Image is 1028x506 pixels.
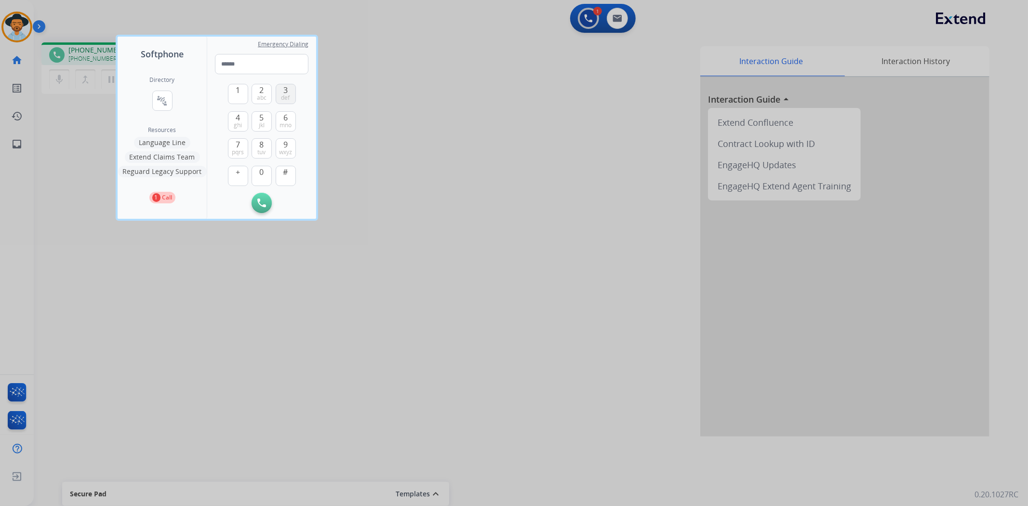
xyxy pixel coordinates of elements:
span: def [281,94,290,102]
button: 8tuv [252,138,272,159]
h2: Directory [150,76,175,84]
span: 9 [283,139,288,150]
span: 3 [283,84,288,96]
button: 3def [276,84,296,104]
button: Extend Claims Team [125,151,200,163]
span: 1 [236,84,240,96]
button: 1 [228,84,248,104]
span: mno [280,121,292,129]
span: jkl [259,121,265,129]
span: 7 [236,139,240,150]
button: Reguard Legacy Support [118,166,207,177]
span: ghi [234,121,242,129]
button: Language Line [134,137,190,148]
span: 8 [260,139,264,150]
button: 6mno [276,111,296,132]
span: abc [257,94,267,102]
button: 2abc [252,84,272,104]
span: Resources [148,126,176,134]
button: # [276,166,296,186]
span: # [283,166,288,178]
button: 9wxyz [276,138,296,159]
span: pqrs [232,148,244,156]
span: Emergency Dialing [258,40,308,48]
span: 4 [236,112,240,123]
button: 7pqrs [228,138,248,159]
p: 0.20.1027RC [975,489,1018,500]
button: 5jkl [252,111,272,132]
button: 4ghi [228,111,248,132]
button: + [228,166,248,186]
mat-icon: connect_without_contact [157,95,168,107]
p: 1 [152,193,160,202]
img: call-button [257,199,266,207]
p: Call [162,193,173,202]
span: 2 [260,84,264,96]
button: 1Call [149,192,175,203]
button: 0 [252,166,272,186]
span: Softphone [141,47,184,61]
span: 6 [283,112,288,123]
span: 0 [260,166,264,178]
span: + [236,166,240,178]
span: 5 [260,112,264,123]
span: tuv [258,148,266,156]
span: wxyz [279,148,292,156]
